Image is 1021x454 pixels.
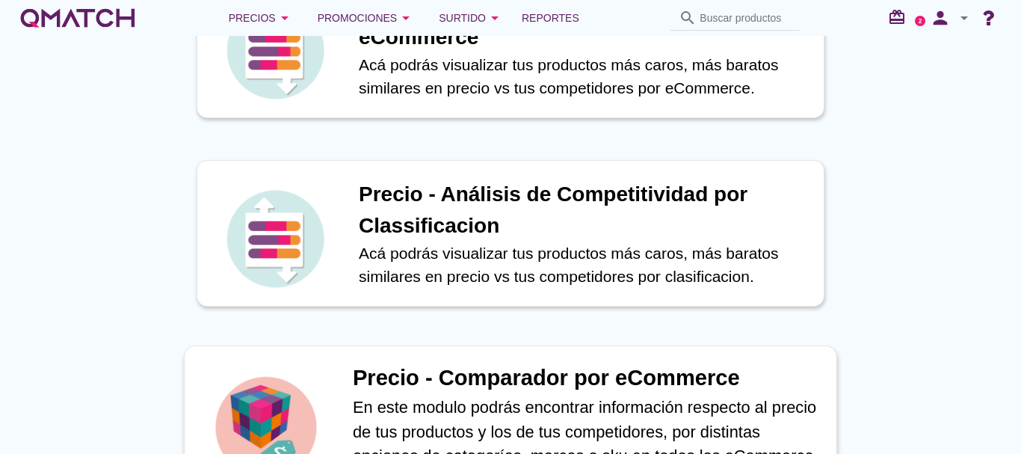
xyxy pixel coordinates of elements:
a: iconPrecio - Análisis de Competitividad por ClassificacionAcá podrás visualizar tus productos más... [176,160,845,307]
i: redeem [888,8,912,26]
div: Promociones [318,9,416,27]
i: person [925,7,955,28]
h1: Precio - Comparador por eCommerce [353,362,821,395]
a: Reportes [516,3,585,33]
i: arrow_drop_down [276,9,294,27]
i: search [679,9,697,27]
button: Surtido [427,3,516,33]
i: arrow_drop_down [955,9,973,27]
div: Surtido [439,9,504,27]
i: arrow_drop_down [397,9,415,27]
div: Precios [229,9,294,27]
img: icon [223,186,327,291]
i: arrow_drop_down [486,9,504,27]
span: Reportes [522,9,579,27]
button: Precios [217,3,306,33]
a: 2 [915,16,925,26]
button: Promociones [306,3,428,33]
input: Buscar productos [700,6,791,30]
p: Acá podrás visualizar tus productos más caros, más baratos similares en precio vs tus competidore... [359,242,809,289]
h1: Precio - Análisis de Competitividad por Classificacion [359,179,809,242]
text: 2 [919,17,922,24]
p: Acá podrás visualizar tus productos más caros, más baratos similares en precio vs tus competidore... [359,53,809,100]
a: white-qmatch-logo [18,3,138,33]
